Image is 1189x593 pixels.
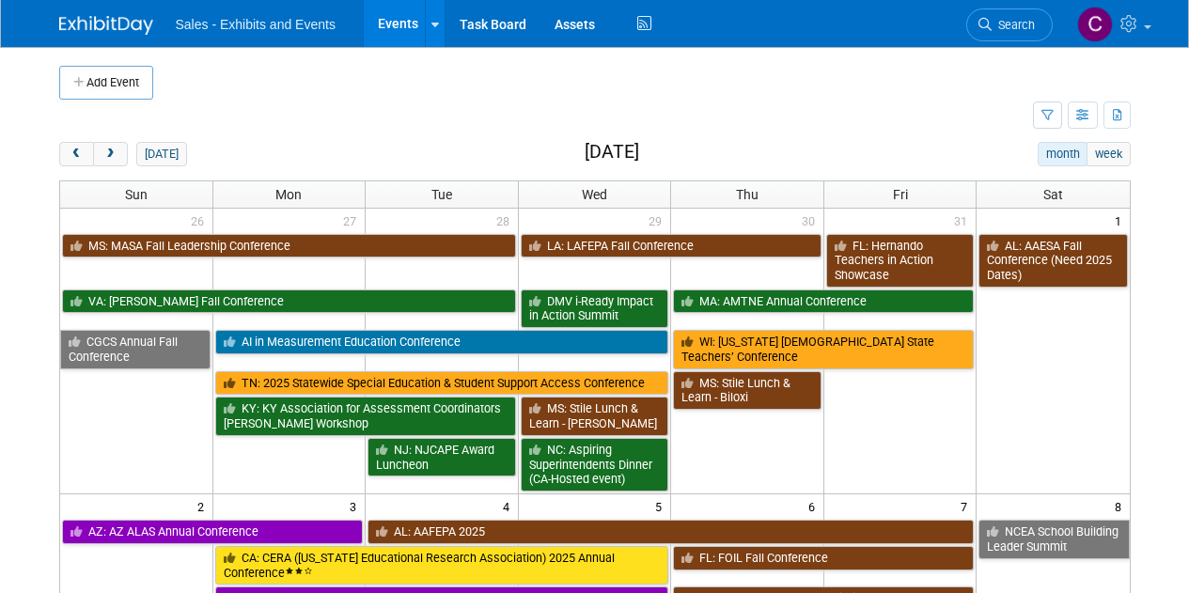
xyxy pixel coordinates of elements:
a: VA: [PERSON_NAME] Fall Conference [62,289,516,314]
span: 3 [348,494,365,518]
span: Tue [431,187,452,202]
span: Sales - Exhibits and Events [176,17,336,32]
h2: [DATE] [585,142,639,163]
a: Search [966,8,1053,41]
span: Sat [1043,187,1063,202]
a: DMV i-Ready Impact in Action Summit [521,289,669,328]
span: Mon [275,187,302,202]
a: CA: CERA ([US_STATE] Educational Research Association) 2025 Annual Conference [215,546,669,585]
a: MS: MASA Fall Leadership Conference [62,234,516,258]
a: FL: FOIL Fall Conference [673,546,974,570]
a: MS: Stile Lunch & Learn - Biloxi [673,371,821,410]
a: AL: AAFEPA 2025 [368,520,974,544]
span: 2 [196,494,212,518]
span: Search [992,18,1035,32]
a: MA: AMTNE Annual Conference [673,289,974,314]
button: month [1038,142,1087,166]
button: Add Event [59,66,153,100]
span: 6 [806,494,823,518]
span: 4 [501,494,518,518]
span: 30 [800,209,823,232]
a: NCEA School Building Leader Summit [978,520,1129,558]
span: 5 [653,494,670,518]
a: WI: [US_STATE] [DEMOGRAPHIC_DATA] State Teachers’ Conference [673,330,974,368]
a: TN: 2025 Statewide Special Education & Student Support Access Conference [215,371,669,396]
span: Wed [582,187,607,202]
button: next [93,142,128,166]
a: AL: AAESA Fall Conference (Need 2025 Dates) [978,234,1127,288]
a: AI in Measurement Education Conference [215,330,669,354]
a: CGCS Annual Fall Conference [60,330,211,368]
a: KY: KY Association for Assessment Coordinators [PERSON_NAME] Workshop [215,397,516,435]
a: FL: Hernando Teachers in Action Showcase [826,234,975,288]
a: MS: Stile Lunch & Learn - [PERSON_NAME] [521,397,669,435]
button: prev [59,142,94,166]
span: 26 [189,209,212,232]
span: 27 [341,209,365,232]
span: 29 [647,209,670,232]
span: Thu [736,187,759,202]
span: Fri [893,187,908,202]
span: Sun [125,187,148,202]
span: 8 [1113,494,1130,518]
span: 31 [952,209,976,232]
span: 1 [1113,209,1130,232]
a: LA: LAFEPA Fall Conference [521,234,821,258]
img: ExhibitDay [59,16,153,35]
img: Christine Lurz [1077,7,1113,42]
span: 28 [494,209,518,232]
button: [DATE] [136,142,186,166]
button: week [1087,142,1130,166]
a: AZ: AZ ALAS Annual Conference [62,520,364,544]
span: 7 [959,494,976,518]
a: NC: Aspiring Superintendents Dinner (CA-Hosted event) [521,438,669,492]
a: NJ: NJCAPE Award Luncheon [368,438,516,476]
